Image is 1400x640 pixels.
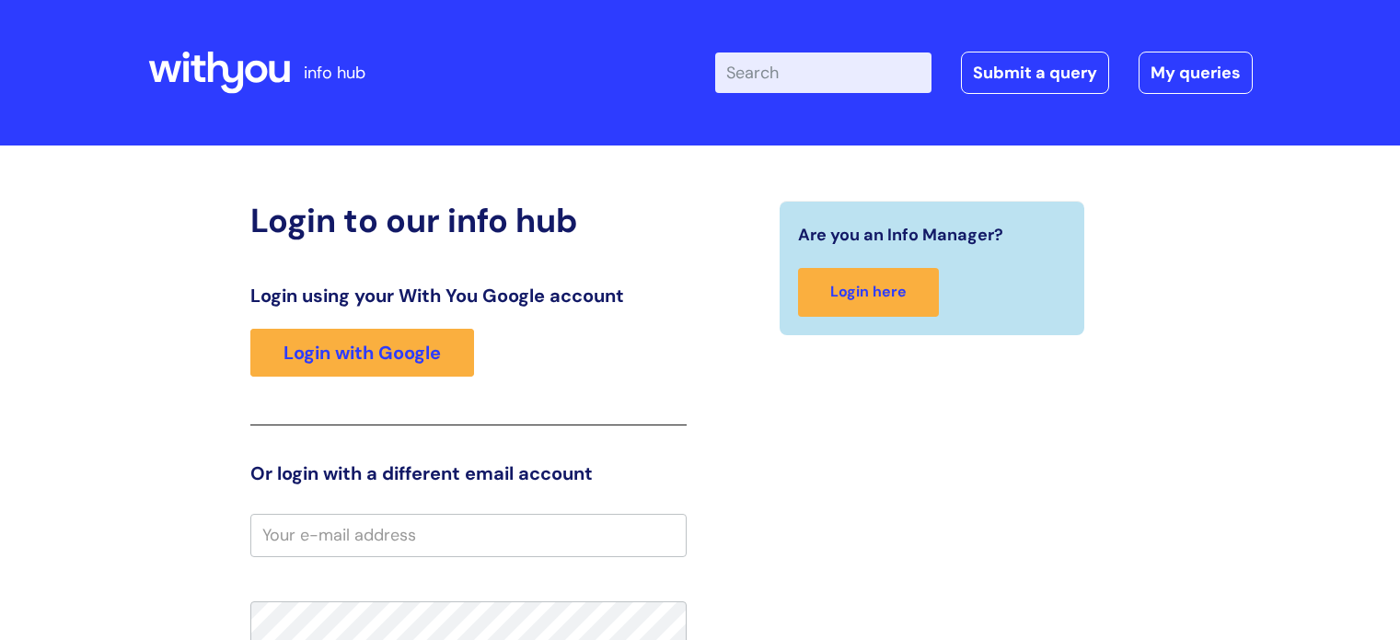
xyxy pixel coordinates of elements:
[250,285,687,307] h3: Login using your With You Google account
[250,514,687,556] input: Your e-mail address
[798,268,939,317] a: Login here
[961,52,1109,94] a: Submit a query
[798,220,1003,250] span: Are you an Info Manager?
[250,201,687,240] h2: Login to our info hub
[1139,52,1253,94] a: My queries
[715,52,931,93] input: Search
[304,58,365,87] p: info hub
[250,462,687,484] h3: Or login with a different email account
[250,329,474,377] a: Login with Google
